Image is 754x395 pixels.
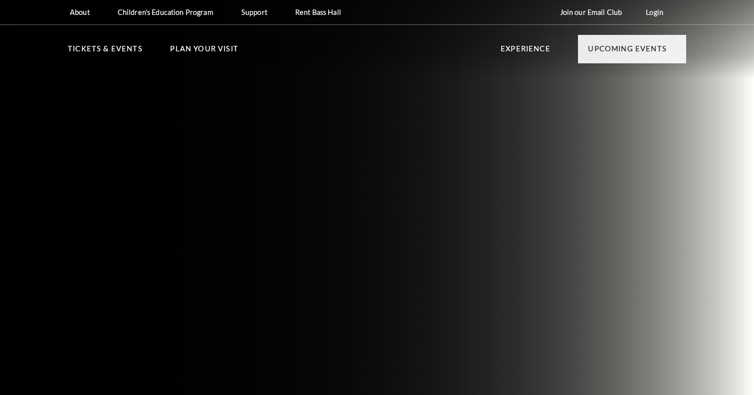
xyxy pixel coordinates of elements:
[588,43,667,61] p: Upcoming Events
[70,8,90,16] p: About
[118,8,213,16] p: Children's Education Program
[501,43,551,61] p: Experience
[68,43,143,61] p: Tickets & Events
[170,43,238,61] p: Plan Your Visit
[241,8,267,16] p: Support
[295,8,341,16] p: Rent Bass Hall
